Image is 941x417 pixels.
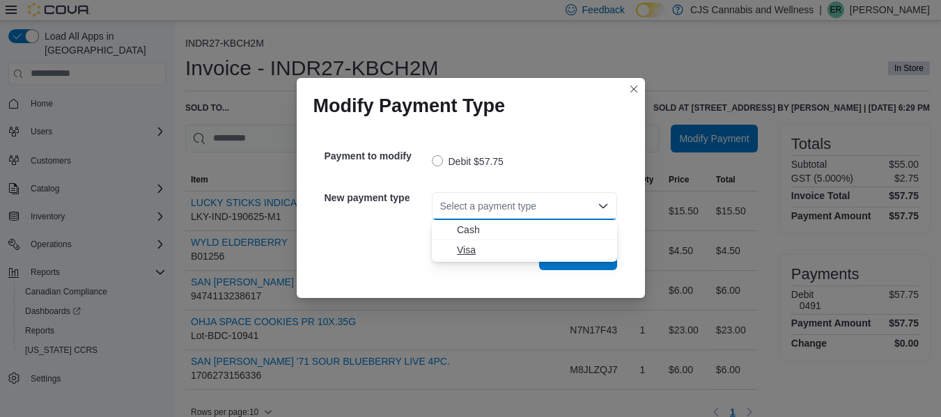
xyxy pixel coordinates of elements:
[432,220,617,260] div: Choose from the following options
[432,240,617,260] button: Visa
[598,200,609,212] button: Close list of options
[313,95,506,117] h1: Modify Payment Type
[432,153,504,170] label: Debit $57.75
[325,142,429,170] h5: Payment to modify
[325,184,429,212] h5: New payment type
[457,243,609,257] span: Visa
[457,223,609,237] span: Cash
[625,81,642,97] button: Closes this modal window
[440,198,442,214] input: Accessible screen reader label
[432,220,617,240] button: Cash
